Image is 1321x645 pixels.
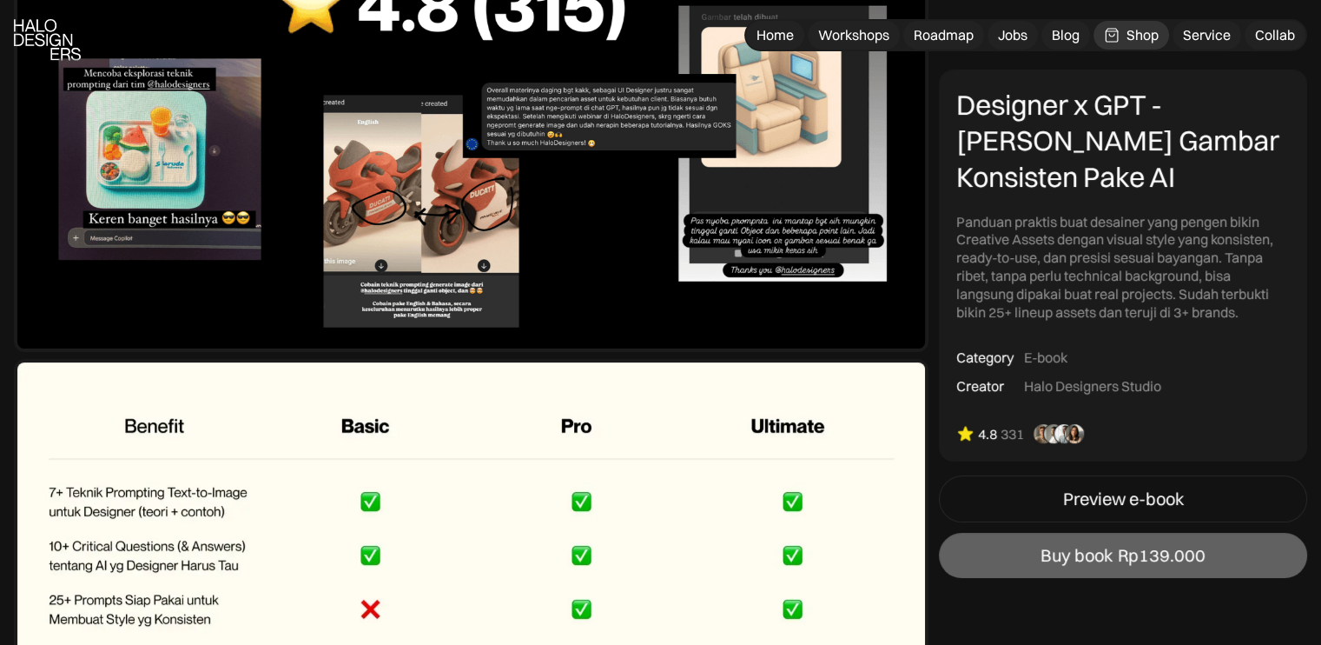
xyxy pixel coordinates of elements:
a: Home [746,21,804,50]
div: Preview e-book [1063,489,1184,509]
a: Preview e-book [939,475,1307,522]
a: Collab [1245,21,1305,50]
div: Rp139.000 [1118,545,1205,566]
a: Buy bookRp139.000 [939,533,1307,578]
div: Collab [1255,26,1295,44]
div: Service [1183,26,1231,44]
div: Workshops [818,26,889,44]
a: Jobs [987,21,1038,50]
div: Home [756,26,794,44]
div: Roadmap [914,26,974,44]
a: Blog [1041,21,1090,50]
div: E-book [1024,349,1067,368]
a: Roadmap [903,21,984,50]
div: Creator [956,377,1004,396]
a: Workshops [808,21,900,50]
div: Designer x GPT - [PERSON_NAME] Gambar Konsisten Pake AI [956,87,1290,196]
div: Buy book [1040,545,1113,566]
a: Shop [1093,21,1169,50]
div: Jobs [998,26,1027,44]
div: 331 [1001,425,1024,443]
div: Panduan praktis buat desainer yang pengen bikin Creative Assets dengan visual style yang konsiste... [956,213,1290,322]
div: Blog [1052,26,1080,44]
a: Service [1172,21,1241,50]
div: Halo Designers Studio [1024,377,1161,396]
div: Category [956,349,1014,368]
div: Shop [1126,26,1159,44]
div: 4.8 [978,425,997,443]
